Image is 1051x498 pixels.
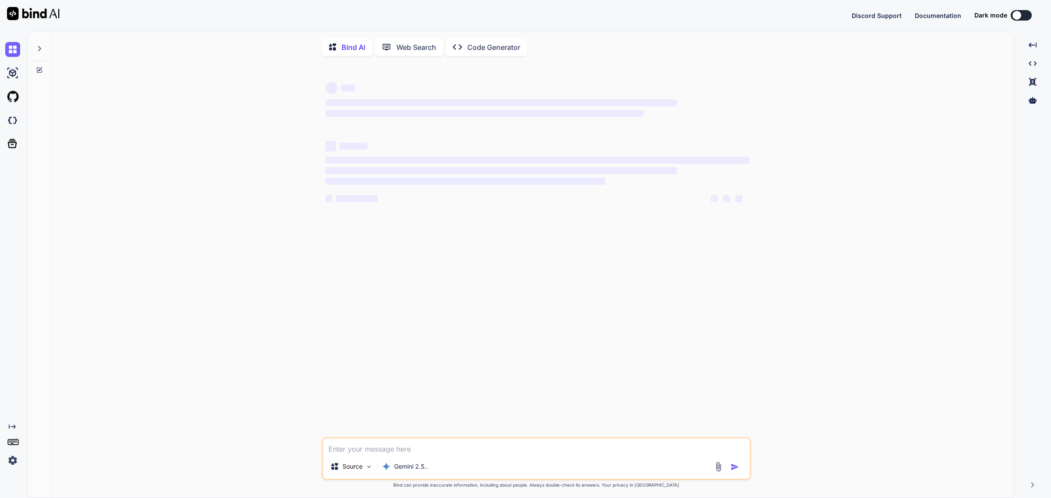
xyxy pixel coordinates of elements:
p: Bind AI [342,42,365,53]
span: ‌ [723,195,730,202]
p: Code Generator [467,42,520,53]
img: chat [5,42,20,57]
img: ai-studio [5,66,20,81]
p: Source [342,462,363,471]
img: darkCloudIdeIcon [5,113,20,128]
button: Documentation [915,11,961,20]
img: attachment [713,462,723,472]
p: Web Search [396,42,436,53]
span: ‌ [325,99,677,106]
span: Discord Support [852,12,902,19]
img: githubLight [5,89,20,104]
span: ‌ [325,141,336,151]
span: ‌ [325,110,643,117]
img: Bind AI [7,7,60,20]
img: Gemini 2.5 flash [382,462,391,471]
span: ‌ [325,157,749,164]
span: ‌ [325,178,605,185]
span: ‌ [711,195,718,202]
img: Pick Models [365,463,373,470]
span: ‌ [325,82,338,94]
p: Bind can provide inaccurate information, including about people. Always double-check its answers.... [322,482,751,488]
span: ‌ [336,195,378,202]
img: icon [730,463,739,471]
img: settings [5,453,20,468]
span: Documentation [915,12,961,19]
span: ‌ [339,143,367,150]
span: ‌ [735,195,742,202]
span: ‌ [341,84,355,91]
button: Discord Support [852,11,902,20]
span: ‌ [325,167,677,174]
p: Gemini 2.5.. [394,462,428,471]
span: Dark mode [974,11,1007,20]
span: ‌ [325,195,332,202]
